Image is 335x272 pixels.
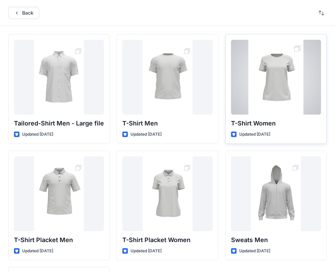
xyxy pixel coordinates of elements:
p: T-Shirt Placket Men [14,235,104,245]
button: Back [8,7,39,19]
p: Sweats Men [231,235,321,245]
p: Updated [DATE] [22,131,53,138]
p: T-Shirt Women [231,119,321,128]
p: Updated [DATE] [239,248,270,255]
p: Updated [DATE] [22,248,53,255]
p: T-Shirt Men [122,119,212,128]
p: Updated [DATE] [131,248,162,255]
p: Updated [DATE] [239,131,270,138]
a: Tailored-Shirt Men - Large file [14,40,104,115]
p: T-Shirt Placket Women [122,235,212,245]
p: Updated [DATE] [131,131,162,138]
a: T-Shirt Men [122,40,212,115]
a: T-Shirt Women [231,40,321,115]
a: T-Shirt Placket Women [122,156,212,231]
p: Tailored-Shirt Men - Large file [14,119,104,128]
a: T-Shirt Placket Men [14,156,104,231]
a: Sweats Men [231,156,321,231]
